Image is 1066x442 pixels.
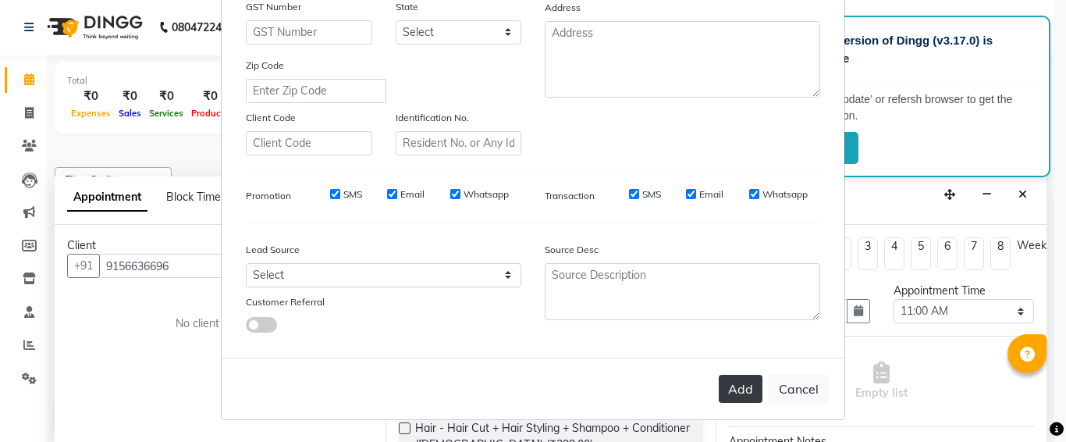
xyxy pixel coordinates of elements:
label: Whatsapp [464,187,509,201]
label: Client Code [246,111,296,125]
input: Resident No. or Any Id [396,131,522,155]
label: Source Desc [545,243,599,257]
button: Cancel [769,374,829,404]
input: GST Number [246,20,372,45]
input: Client Code [246,131,372,155]
label: SMS [343,187,362,201]
label: Customer Referral [246,295,325,309]
label: Email [699,187,723,201]
input: Enter Zip Code [246,79,386,103]
label: Zip Code [246,59,284,73]
button: Add [719,375,762,403]
label: Identification No. [396,111,469,125]
label: Transaction [545,189,595,203]
label: Promotion [246,189,291,203]
label: SMS [642,187,661,201]
label: Whatsapp [762,187,808,201]
label: Address [545,1,581,15]
label: Lead Source [246,243,300,257]
label: Email [400,187,425,201]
